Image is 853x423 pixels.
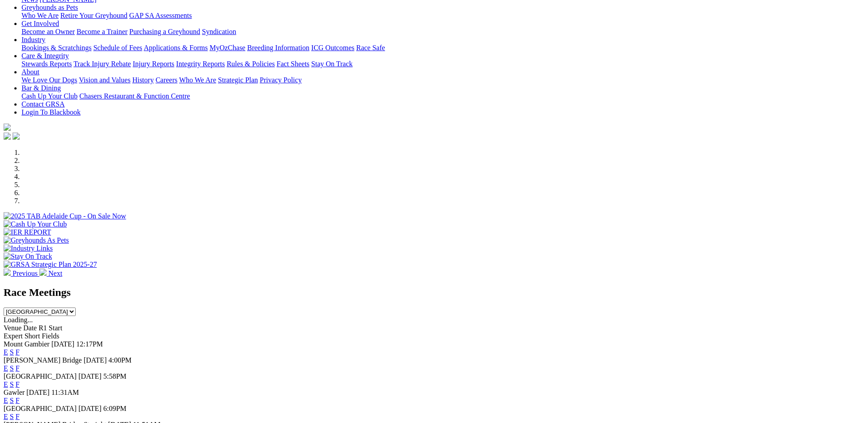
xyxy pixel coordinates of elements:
[13,132,20,140] img: twitter.svg
[21,36,45,43] a: Industry
[4,220,67,228] img: Cash Up Your Club
[21,52,69,60] a: Care & Integrity
[4,269,11,276] img: chevron-left-pager-white.svg
[21,60,849,68] div: Care & Integrity
[227,60,275,68] a: Rules & Policies
[129,28,200,35] a: Purchasing a Greyhound
[4,316,33,324] span: Loading...
[39,324,62,332] span: R1 Start
[60,12,128,19] a: Retire Your Greyhound
[21,28,75,35] a: Become an Owner
[176,60,225,68] a: Integrity Reports
[79,76,130,84] a: Vision and Values
[78,405,102,412] span: [DATE]
[210,44,245,51] a: MyOzChase
[10,380,14,388] a: S
[4,132,11,140] img: facebook.svg
[4,356,82,364] span: [PERSON_NAME] Bridge
[4,324,21,332] span: Venue
[155,76,177,84] a: Careers
[73,60,131,68] a: Track Injury Rebate
[21,44,849,52] div: Industry
[311,44,354,51] a: ICG Outcomes
[4,252,52,261] img: Stay On Track
[16,348,20,356] a: F
[21,68,39,76] a: About
[218,76,258,84] a: Strategic Plan
[25,332,40,340] span: Short
[39,269,62,277] a: Next
[277,60,309,68] a: Fact Sheets
[26,389,50,396] span: [DATE]
[4,372,77,380] span: [GEOGRAPHIC_DATA]
[48,269,62,277] span: Next
[132,76,154,84] a: History
[202,28,236,35] a: Syndication
[311,60,352,68] a: Stay On Track
[129,12,192,19] a: GAP SA Assessments
[108,356,132,364] span: 4:00PM
[51,389,79,396] span: 11:31AM
[93,44,142,51] a: Schedule of Fees
[4,212,126,220] img: 2025 TAB Adelaide Cup - On Sale Now
[51,340,75,348] span: [DATE]
[4,236,69,244] img: Greyhounds As Pets
[16,413,20,420] a: F
[21,12,849,20] div: Greyhounds as Pets
[79,92,190,100] a: Chasers Restaurant & Function Centre
[21,20,59,27] a: Get Involved
[103,405,127,412] span: 6:09PM
[133,60,174,68] a: Injury Reports
[13,269,38,277] span: Previous
[247,44,309,51] a: Breeding Information
[21,84,61,92] a: Bar & Dining
[4,244,53,252] img: Industry Links
[103,372,127,380] span: 5:58PM
[21,108,81,116] a: Login To Blackbook
[21,100,64,108] a: Contact GRSA
[4,364,8,372] a: E
[4,348,8,356] a: E
[356,44,385,51] a: Race Safe
[78,372,102,380] span: [DATE]
[4,228,51,236] img: IER REPORT
[39,269,47,276] img: chevron-right-pager-white.svg
[21,76,849,84] div: About
[21,76,77,84] a: We Love Our Dogs
[4,124,11,131] img: logo-grsa-white.png
[144,44,208,51] a: Applications & Forms
[21,92,77,100] a: Cash Up Your Club
[10,348,14,356] a: S
[4,261,97,269] img: GRSA Strategic Plan 2025-27
[21,60,72,68] a: Stewards Reports
[10,413,14,420] a: S
[21,44,91,51] a: Bookings & Scratchings
[4,332,23,340] span: Expert
[42,332,59,340] span: Fields
[179,76,216,84] a: Who We Are
[77,28,128,35] a: Become a Trainer
[4,286,849,299] h2: Race Meetings
[21,28,849,36] div: Get Involved
[10,364,14,372] a: S
[84,356,107,364] span: [DATE]
[16,397,20,404] a: F
[21,92,849,100] div: Bar & Dining
[76,340,103,348] span: 12:17PM
[23,324,37,332] span: Date
[10,397,14,404] a: S
[4,340,50,348] span: Mount Gambier
[4,405,77,412] span: [GEOGRAPHIC_DATA]
[16,380,20,388] a: F
[4,413,8,420] a: E
[4,397,8,404] a: E
[21,12,59,19] a: Who We Are
[4,389,25,396] span: Gawler
[21,4,78,11] a: Greyhounds as Pets
[4,380,8,388] a: E
[260,76,302,84] a: Privacy Policy
[16,364,20,372] a: F
[4,269,39,277] a: Previous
